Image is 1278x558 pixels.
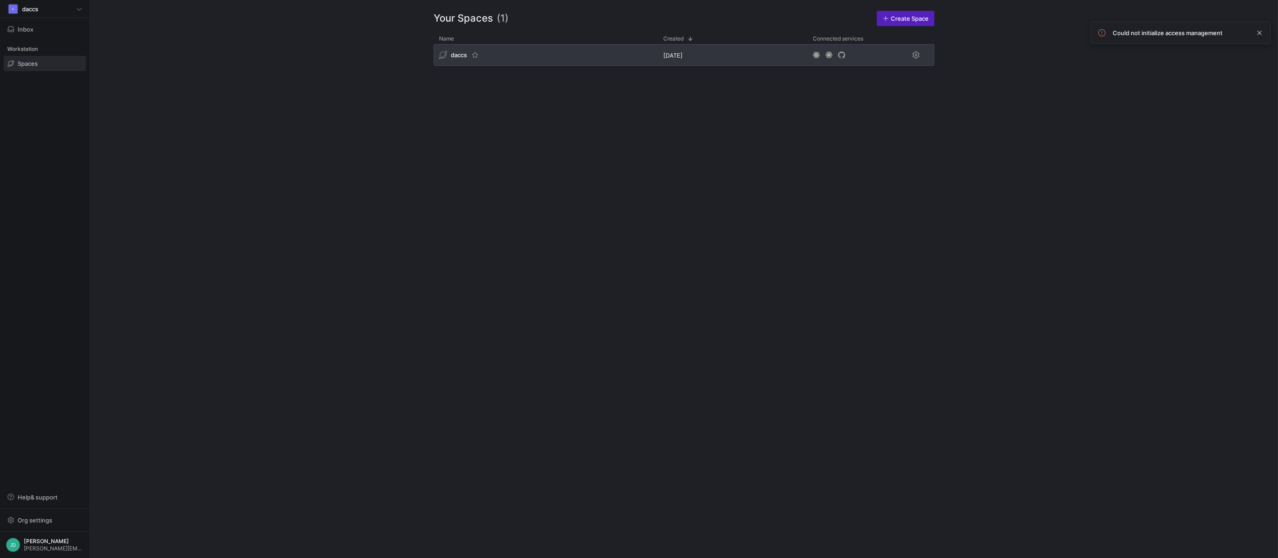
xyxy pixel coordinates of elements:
[4,490,86,505] button: Help& support
[1113,29,1223,36] span: Could not initialize access management
[434,44,934,69] div: Press SPACE to select this row.
[497,11,508,26] span: (1)
[4,513,86,528] button: Org settings
[434,11,493,26] span: Your Spaces
[4,42,86,56] div: Workstation
[4,535,86,554] button: JD[PERSON_NAME][PERSON_NAME][EMAIL_ADDRESS][DOMAIN_NAME]
[24,545,84,552] span: [PERSON_NAME][EMAIL_ADDRESS][DOMAIN_NAME]
[663,52,683,59] span: [DATE]
[6,538,20,552] div: JD
[4,56,86,71] a: Spaces
[18,517,52,524] span: Org settings
[24,538,84,544] span: [PERSON_NAME]
[9,5,18,14] div: D
[891,15,929,22] span: Create Space
[813,36,863,42] span: Connected services
[663,36,684,42] span: Created
[877,11,934,26] a: Create Space
[22,5,38,13] span: daccs
[4,517,86,525] a: Org settings
[439,36,454,42] span: Name
[18,26,33,33] span: Inbox
[18,60,38,67] span: Spaces
[18,494,58,501] span: Help & support
[4,22,86,37] button: Inbox
[451,51,467,59] span: daccs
